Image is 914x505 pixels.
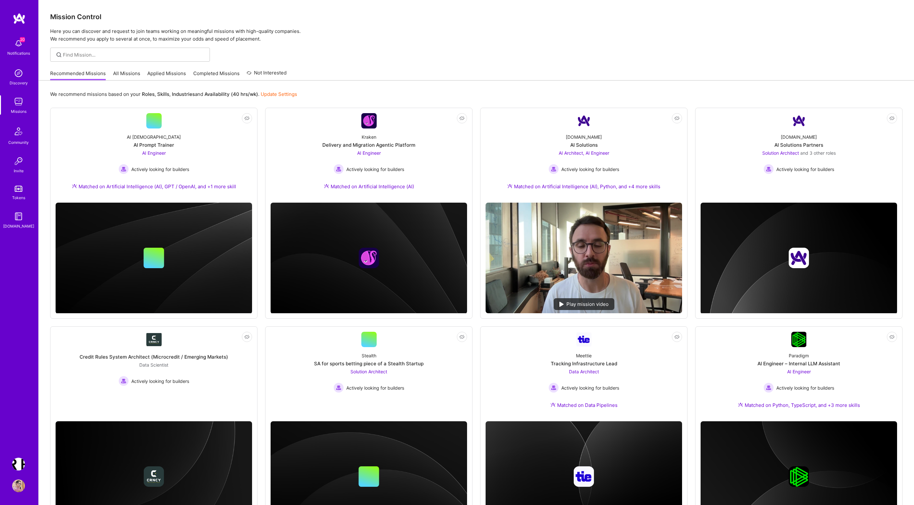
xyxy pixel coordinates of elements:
[314,360,424,367] div: SA for sports betting piece of a Stealth Startup
[12,37,25,50] img: bell
[350,369,387,374] span: Solution Architect
[12,67,25,80] img: discovery
[271,332,467,416] a: StealthSA for sports betting piece of a Stealth StartupSolution Architect Actively looking for bu...
[362,352,376,359] div: Stealth
[271,113,467,198] a: Company LogoKrakenDelivery and Migration Agentic PlatformAI Engineer Actively looking for builder...
[576,352,592,359] div: Meettie
[139,362,168,368] span: Data Scientist
[7,50,30,57] div: Notifications
[889,334,895,339] i: icon EyeClosed
[324,183,414,190] div: Matched on Artificial Intelligence (AI)
[172,91,195,97] b: Industries
[550,402,618,408] div: Matched on Data Pipelines
[764,164,774,174] img: Actively looking for builders
[193,70,240,81] a: Completed Missions
[50,91,297,97] p: We recommend missions based on your , , and .
[569,369,599,374] span: Data Architect
[561,166,619,173] span: Actively looking for builders
[787,369,811,374] span: AI Engineer
[50,13,902,21] h3: Mission Control
[56,332,252,416] a: Company LogoCredit Rules System Architect (Microcredit / Emerging Markets)Data Scientist Actively...
[131,378,189,385] span: Actively looking for builders
[119,164,129,174] img: Actively looking for builders
[50,27,902,43] p: Here you can discover and request to join teams working on meaningful missions with high-quality ...
[142,91,155,97] b: Roles
[738,402,743,407] img: Ateam Purple Icon
[359,248,379,268] img: Company logo
[12,458,25,470] img: Terr.ai: Building an Innovative Real Estate Platform
[127,134,181,140] div: AI [DEMOGRAPHIC_DATA]
[357,150,381,156] span: AI Engineer
[701,113,897,198] a: Company Logo[DOMAIN_NAME]AI Solutions PartnersSolution Architect and 3 other rolesActively lookin...
[134,142,174,148] div: AI Prompt Trainer
[271,203,467,314] img: cover
[701,203,897,314] img: cover
[113,70,140,81] a: All Missions
[781,134,817,140] div: [DOMAIN_NAME]
[346,385,404,391] span: Actively looking for builders
[244,334,250,339] i: icon EyeClosed
[244,116,250,121] i: icon EyeClosed
[63,51,205,58] input: Find Mission...
[551,360,617,367] div: Tracking Infrastructure Lead
[144,466,164,487] img: Company logo
[72,183,77,189] img: Ateam Purple Icon
[774,142,823,148] div: AI Solutions Partners
[701,332,897,416] a: Company LogoParadigmAI Engineer – Internal LLM AssistantAI Engineer Actively looking for builders...
[486,203,682,313] img: No Mission
[554,298,614,310] div: Play mission video
[119,376,129,386] img: Actively looking for builders
[322,142,415,148] div: Delivery and Migration Agentic Platform
[486,113,682,198] a: Company Logo[DOMAIN_NAME]AI SolutionsAI Architect, AI Engineer Actively looking for buildersActiv...
[559,150,609,156] span: AI Architect, AI Engineer
[12,210,25,223] img: guide book
[576,113,592,128] img: Company Logo
[559,302,564,307] img: play
[576,332,592,346] img: Company Logo
[11,458,27,470] a: Terr.ai: Building an Innovative Real Estate Platform
[72,183,236,190] div: Matched on Artificial Intelligence (AI), GPT / OpenAI, and +1 more skill
[324,183,329,189] img: Ateam Purple Icon
[11,108,27,115] div: Missions
[561,385,619,391] span: Actively looking for builders
[789,466,809,487] img: Company logo
[334,164,344,174] img: Actively looking for builders
[762,150,799,156] span: Solution Architect
[55,51,63,58] i: icon SearchGrey
[550,402,556,407] img: Ateam Purple Icon
[764,383,774,393] img: Actively looking for builders
[757,360,840,367] div: AI Engineer – Internal LLM Assistant
[570,142,598,148] div: AI Solutions
[791,113,807,128] img: Company Logo
[157,91,169,97] b: Skills
[800,150,836,156] span: and 3 other roles
[459,116,465,121] i: icon EyeClosed
[507,183,660,190] div: Matched on Artificial Intelligence (AI), Python, and +4 more skills
[56,203,252,314] img: cover
[56,113,252,198] a: AI [DEMOGRAPHIC_DATA]AI Prompt TrainerAI Engineer Actively looking for buildersActively looking f...
[566,134,602,140] div: [DOMAIN_NAME]
[261,91,297,97] a: Update Settings
[247,69,287,81] a: Not Interested
[204,91,258,97] b: Availability (40 hrs/wk)
[80,353,228,360] div: Credit Rules System Architect (Microcredit / Emerging Markets)
[131,166,189,173] span: Actively looking for builders
[20,37,25,42] span: 20
[738,402,860,408] div: Matched on Python, TypeScript, and +3 more skills
[459,334,465,339] i: icon EyeClosed
[3,223,34,229] div: [DOMAIN_NAME]
[12,95,25,108] img: teamwork
[486,332,682,416] a: Company LogoMeettieTracking Infrastructure LeadData Architect Actively looking for buildersActive...
[14,167,24,174] div: Invite
[674,116,680,121] i: icon EyeClosed
[674,334,680,339] i: icon EyeClosed
[146,333,162,346] img: Company Logo
[12,479,25,492] img: User Avatar
[549,383,559,393] img: Actively looking for builders
[12,194,25,201] div: Tokens
[776,385,834,391] span: Actively looking for builders
[789,248,809,268] img: Company logo
[361,113,377,128] img: Company Logo
[776,166,834,173] span: Actively looking for builders
[8,139,29,146] div: Community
